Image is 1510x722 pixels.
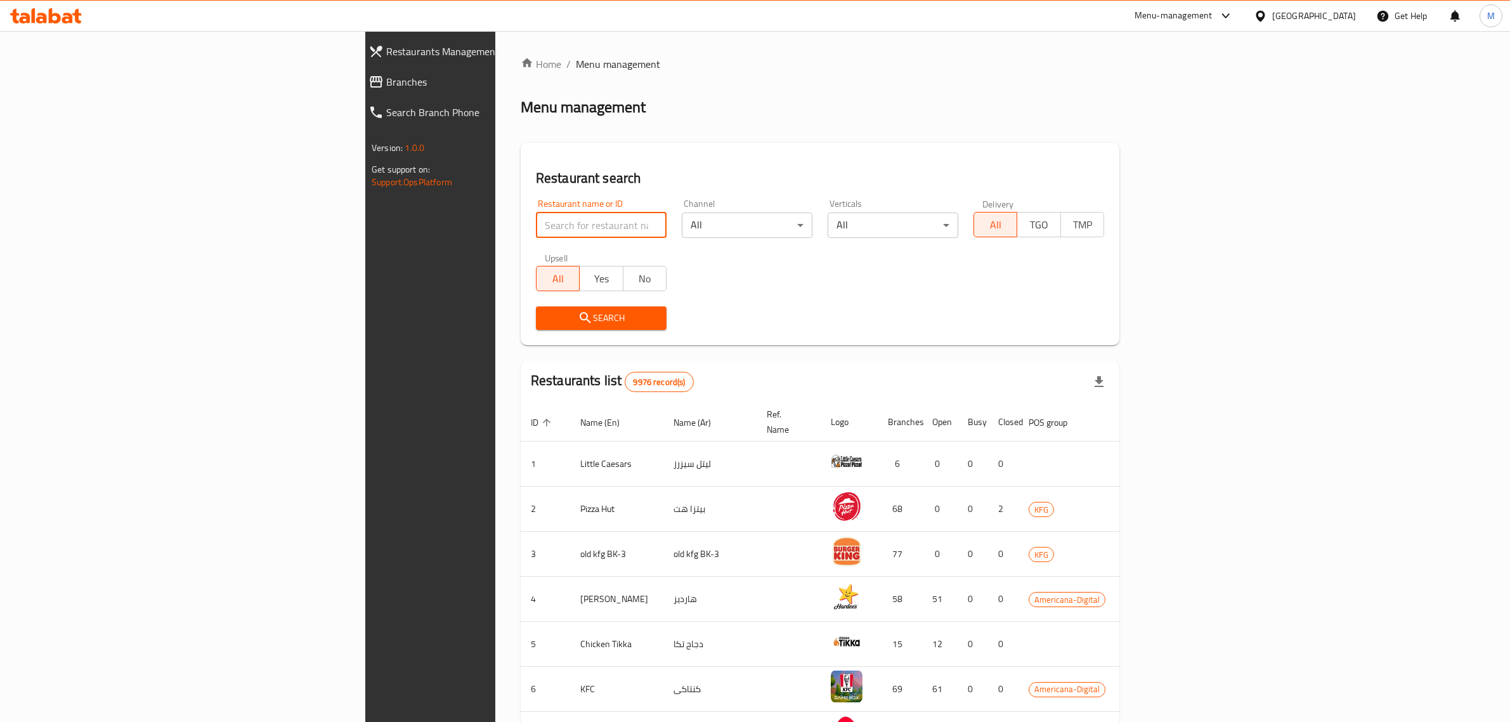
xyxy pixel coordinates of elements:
td: 0 [988,667,1019,712]
a: Support.OpsPlatform [372,174,452,190]
input: Search for restaurant name or ID.. [536,213,667,238]
span: Search Branch Phone [386,105,608,120]
img: Chicken Tikka [831,626,862,657]
div: Export file [1084,367,1114,397]
td: بيتزا هت [663,487,757,532]
td: ليتل سيزرز [663,442,757,487]
span: Get support on: [372,161,430,178]
div: Menu-management [1135,8,1213,23]
button: No [623,266,667,291]
span: Search [546,310,656,326]
th: Open [922,403,958,442]
img: KFC [831,671,862,702]
td: 12 [922,622,958,667]
td: 0 [958,622,988,667]
button: Search [536,306,667,330]
span: Branches [386,74,608,89]
div: All [828,213,958,238]
td: 69 [878,667,922,712]
td: 0 [988,532,1019,577]
h2: Restaurant search [536,169,1104,188]
td: 77 [878,532,922,577]
span: Ref. Name [767,407,805,437]
td: old kfg BK-3 [663,532,757,577]
span: Restaurants Management [386,44,608,59]
th: Logo [821,403,878,442]
span: No [628,270,661,288]
td: 0 [922,532,958,577]
button: All [536,266,580,291]
button: Yes [579,266,623,291]
span: Name (Ar) [674,415,727,430]
label: Upsell [545,253,568,262]
span: 1.0.0 [405,140,424,156]
nav: breadcrumb [521,56,1119,72]
img: old kfg BK-3 [831,535,862,567]
div: Total records count [625,372,693,392]
td: 0 [958,532,988,577]
span: Americana-Digital [1029,682,1105,697]
a: Search Branch Phone [358,97,618,128]
a: Restaurants Management [358,36,618,67]
td: 2 [988,487,1019,532]
button: All [973,212,1017,237]
td: 68 [878,487,922,532]
img: Little Caesars [831,445,862,477]
td: 6 [878,442,922,487]
th: Branches [878,403,922,442]
td: 0 [922,487,958,532]
td: 51 [922,577,958,622]
span: All [542,270,575,288]
span: Version: [372,140,403,156]
div: All [682,213,812,238]
td: 0 [988,622,1019,667]
span: Menu management [576,56,660,72]
td: كنتاكى [663,667,757,712]
span: TGO [1022,216,1055,234]
span: M [1487,9,1495,23]
button: TMP [1060,212,1104,237]
td: 0 [958,442,988,487]
span: TMP [1066,216,1099,234]
button: TGO [1017,212,1060,237]
th: Busy [958,403,988,442]
a: Branches [358,67,618,97]
img: Pizza Hut [831,490,862,522]
span: 9976 record(s) [625,376,693,388]
span: Name (En) [580,415,636,430]
h2: Restaurants list [531,371,694,392]
span: KFG [1029,548,1053,562]
span: KFG [1029,502,1053,517]
td: 0 [922,442,958,487]
td: 0 [958,487,988,532]
td: 0 [988,577,1019,622]
td: هارديز [663,577,757,622]
td: 61 [922,667,958,712]
td: دجاج تكا [663,622,757,667]
h2: Menu management [521,97,646,117]
td: 15 [878,622,922,667]
th: Closed [988,403,1019,442]
span: ID [531,415,555,430]
div: [GEOGRAPHIC_DATA] [1272,9,1356,23]
span: POS group [1029,415,1084,430]
td: 58 [878,577,922,622]
img: Hardee's [831,581,862,612]
td: 0 [988,442,1019,487]
span: All [979,216,1012,234]
td: 0 [958,577,988,622]
td: 0 [958,667,988,712]
label: Delivery [982,199,1014,208]
span: Americana-Digital [1029,593,1105,607]
span: Yes [585,270,618,288]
